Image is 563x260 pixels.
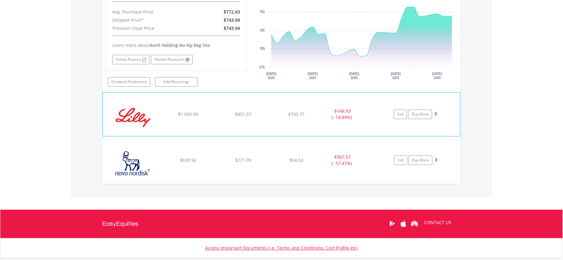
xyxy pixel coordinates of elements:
a: Huawei [409,214,420,233]
text: 725 [260,29,265,32]
a: Yahoo Finance [112,55,150,64]
text: 700 [260,47,265,50]
div: Avg. Purchase Price [108,8,199,16]
div: - (- 14.89%) [318,108,365,121]
a: Market Research [151,55,193,64]
div: Learn more about [112,42,240,48]
text: [DATE] 2025 [349,72,360,80]
a: Buy More [409,155,432,165]
a: Sell [394,110,407,119]
img: EQU.US.NVO.png [106,144,160,182]
a: CONTACT US [420,214,456,231]
span: $851.07 [235,111,251,117]
span: $743.94 [224,25,240,31]
span: $148.93 [334,108,351,114]
div: Delayed Price* [108,16,199,24]
span: $367.57 [335,154,351,160]
span: $271.99 [235,157,251,163]
text: [DATE] 2025 [266,72,276,80]
text: 675 [260,65,265,69]
a: Sell [394,155,407,165]
div: - (- 57.47%) [318,154,366,167]
text: [DATE] 2025 [391,72,401,80]
a: Buy More [408,110,432,119]
text: [DATE] 2025 [308,72,318,80]
span: $54.53 [290,157,304,163]
a: Apple [398,214,409,233]
img: EQU.US.LLY.png [106,100,160,134]
a: Access Important Documents (i.e. Terms and Conditions, Cost Profile etc) [205,245,358,251]
a: Google Play [387,214,398,233]
text: [DATE] 2025 [432,72,443,80]
a: Dividend Preference [108,77,150,87]
div: Previous Close Price [108,24,199,32]
text: 750 [260,10,265,14]
span: $772.43 [224,9,240,15]
span: $639.56 [180,157,196,163]
span: Asml Holding Nv-Ny Reg Shs [150,42,210,48]
a: Add Recurring [155,77,198,87]
span: $1 000.00 [178,111,198,117]
span: $700.77 [288,111,305,117]
a: EasyEquities [102,210,138,238]
span: $743.94 [224,17,240,23]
